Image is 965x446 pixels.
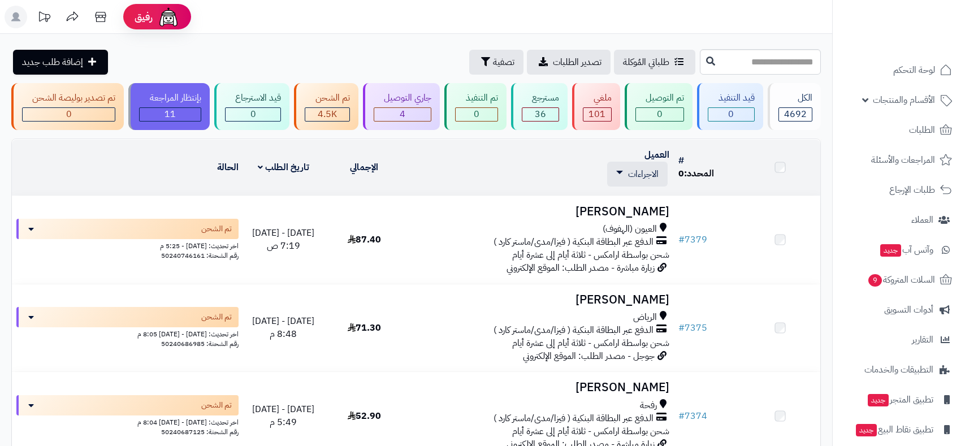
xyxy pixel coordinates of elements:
[212,83,292,130] a: قيد الاسترجاع 0
[22,92,115,105] div: تم تصدير بوليصة الشحن
[348,321,381,335] span: 71.30
[455,92,497,105] div: تم التنفيذ
[633,311,657,324] span: الرياض
[522,108,559,121] div: 36
[839,266,958,293] a: السلات المتروكة9
[161,339,239,349] span: رقم الشحنة: 50240686985
[374,108,431,121] div: 4
[867,392,933,408] span: تطبيق المتجر
[678,154,684,167] a: #
[708,108,754,121] div: 0
[912,332,933,348] span: التقارير
[893,62,935,78] span: لوحة التحكم
[201,311,232,323] span: تم الشحن
[628,167,659,181] span: الاجراءات
[856,424,877,436] span: جديد
[318,107,337,121] span: 4.5K
[30,6,58,31] a: تحديثات المنصة
[350,161,378,174] a: الإجمالي
[161,427,239,437] span: رقم الشحنة: 50240687125
[126,83,211,130] a: بإنتظار المراجعة 11
[909,122,935,138] span: الطلبات
[657,107,663,121] span: 0
[889,182,935,198] span: طلبات الإرجاع
[250,107,256,121] span: 0
[644,148,669,162] a: العميل
[678,167,684,180] span: 0
[888,16,954,40] img: logo-2.png
[361,83,442,130] a: جاري التوصيل 4
[493,55,514,69] span: تصفية
[22,55,83,69] span: إضافة طلب جديد
[139,92,201,105] div: بإنتظار المراجعة
[623,55,669,69] span: طلباتي المُوكلة
[16,239,239,251] div: اخر تحديث: [DATE] - 5:25 م
[873,92,935,108] span: الأقسام والمنتجات
[603,223,657,236] span: العيون (الهفوف)
[695,83,765,130] a: قيد التنفيذ 0
[570,83,622,130] a: ملغي 101
[252,402,314,429] span: [DATE] - [DATE] 5:49 م
[157,6,180,28] img: ai-face.png
[494,412,654,425] span: الدفع عبر البطاقة البنكية ( فيزا/مدى/ماستر كارد )
[839,416,958,443] a: تطبيق نقاط البيعجديد
[135,10,153,24] span: رفيق
[678,321,685,335] span: #
[839,206,958,233] a: العملاء
[678,233,685,246] span: #
[622,83,695,130] a: تم التوصيل 0
[839,296,958,323] a: أدوات التسويق
[839,326,958,353] a: التقارير
[839,386,958,413] a: تطبيق المتجرجديد
[839,236,958,263] a: وآتس آبجديد
[161,250,239,261] span: رقم الشحنة: 50240746161
[512,336,669,350] span: شحن بواسطة ارامكس - ثلاثة أيام إلى عشرة أيام
[522,92,559,105] div: مسترجع
[678,321,707,335] a: #7375
[583,108,611,121] div: 101
[348,409,381,423] span: 52.90
[400,107,405,121] span: 4
[305,92,349,105] div: تم الشحن
[16,327,239,339] div: اخر تحديث: [DATE] - [DATE] 8:05 م
[839,116,958,144] a: الطلبات
[678,409,707,423] a: #7374
[614,50,695,75] a: طلباتي المُوكلة
[839,356,958,383] a: التطبيقات والخدمات
[374,92,431,105] div: جاري التوصيل
[9,83,126,130] a: تم تصدير بوليصة الشحن 0
[640,399,657,412] span: رفحة
[469,50,523,75] button: تصفية
[616,167,659,181] a: الاجراءات
[583,92,611,105] div: ملغي
[867,272,935,288] span: السلات المتروكة
[871,152,935,168] span: المراجعات والأسئلة
[588,107,605,121] span: 101
[201,223,232,235] span: تم الشحن
[66,107,72,121] span: 0
[864,362,933,378] span: التطبيقات والخدمات
[512,248,669,262] span: شحن بواسطة ارامكس - ثلاثة أيام إلى عشرة أيام
[13,50,108,75] a: إضافة طلب جديد
[678,409,685,423] span: #
[165,107,176,121] span: 11
[225,92,281,105] div: قيد الاسترجاع
[839,57,958,84] a: لوحة التحكم
[305,108,349,121] div: 4539
[527,50,611,75] a: تصدير الطلبات
[868,394,889,406] span: جديد
[512,425,669,438] span: شحن بواسطة ارامكس - ثلاثة أيام إلى عشرة أيام
[728,107,734,121] span: 0
[292,83,360,130] a: تم الشحن 4.5K
[553,55,601,69] span: تصدير الطلبات
[409,381,669,394] h3: [PERSON_NAME]
[839,146,958,174] a: المراجعات والأسئلة
[474,107,479,121] span: 0
[494,324,654,337] span: الدفع عبر البطاقة البنكية ( فيزا/مدى/ماستر كارد )
[523,349,655,363] span: جوجل - مصدر الطلب: الموقع الإلكتروني
[839,176,958,203] a: طلبات الإرجاع
[217,161,239,174] a: الحالة
[879,242,933,258] span: وآتس آب
[636,108,683,121] div: 0
[778,92,812,105] div: الكل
